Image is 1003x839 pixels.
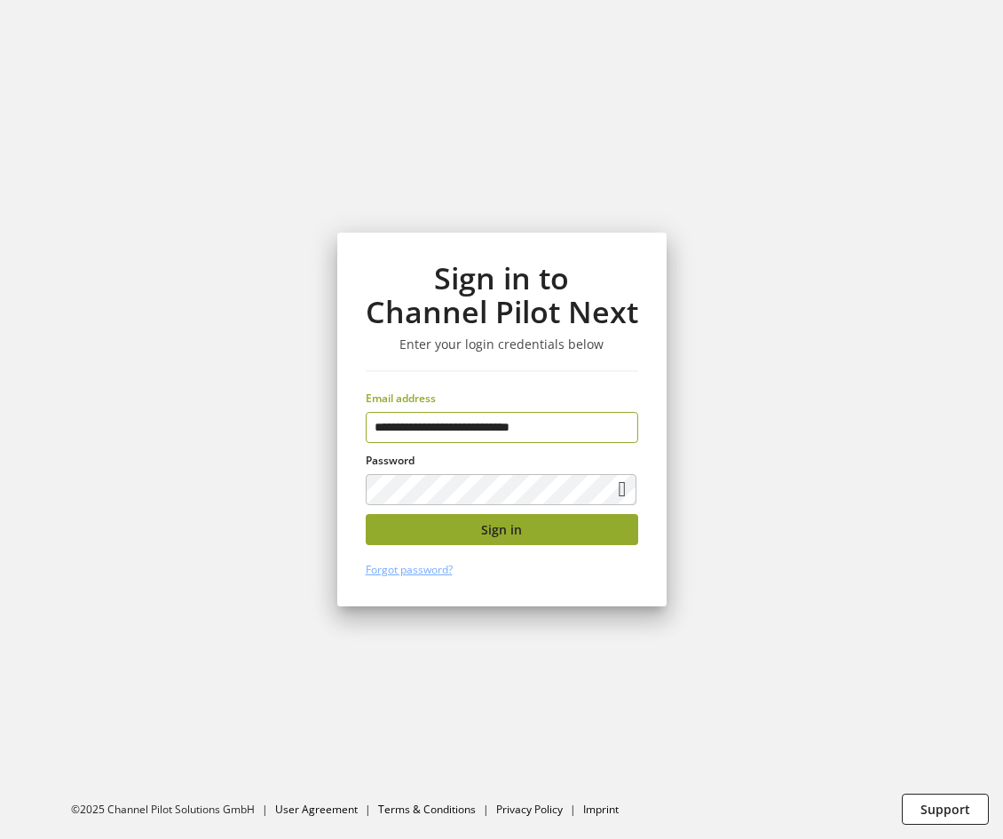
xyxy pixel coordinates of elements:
[920,800,970,819] span: Support
[366,562,453,577] a: Forgot password?
[607,417,628,439] keeper-lock: Open Keeper Popup
[481,520,522,539] span: Sign in
[366,336,638,352] h3: Enter your login credentials below
[366,453,415,468] span: Password
[366,514,638,545] button: Sign in
[902,794,989,825] button: Support
[496,802,563,817] a: Privacy Policy
[71,802,275,818] li: ©2025 Channel Pilot Solutions GmbH
[275,802,358,817] a: User Agreement
[583,802,619,817] a: Imprint
[378,802,476,817] a: Terms & Conditions
[366,391,436,406] span: Email address
[366,261,638,329] h1: Sign in to Channel Pilot Next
